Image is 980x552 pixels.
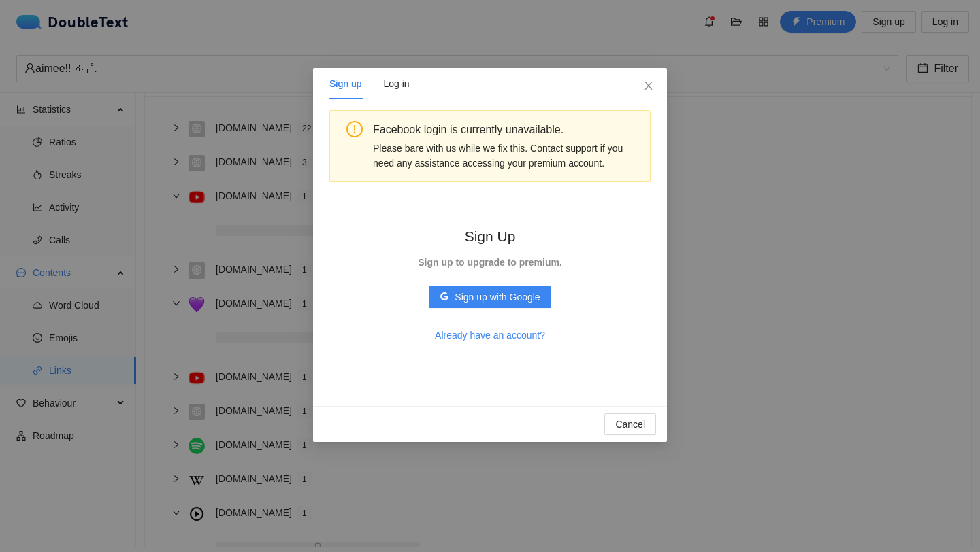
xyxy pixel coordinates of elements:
button: Cancel [604,413,656,435]
span: exclamation-circle [346,121,363,137]
div: Please bare with us while we fix this. Contact support if you need any assistance accessing your ... [373,141,640,171]
div: Facebook login is currently unavailable. [373,121,640,138]
span: Already have an account? [435,328,545,343]
span: close [643,80,654,91]
span: Sign up with Google [455,290,540,305]
div: Sign up [329,76,361,91]
strong: Sign up to upgrade to premium. [418,257,562,268]
h2: Sign Up [418,225,562,247]
span: Cancel [615,417,645,432]
button: Already have an account? [424,324,556,346]
span: google [440,292,449,303]
button: Close [630,68,667,105]
button: googleSign up with Google [429,286,551,308]
div: Log in [383,76,409,91]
